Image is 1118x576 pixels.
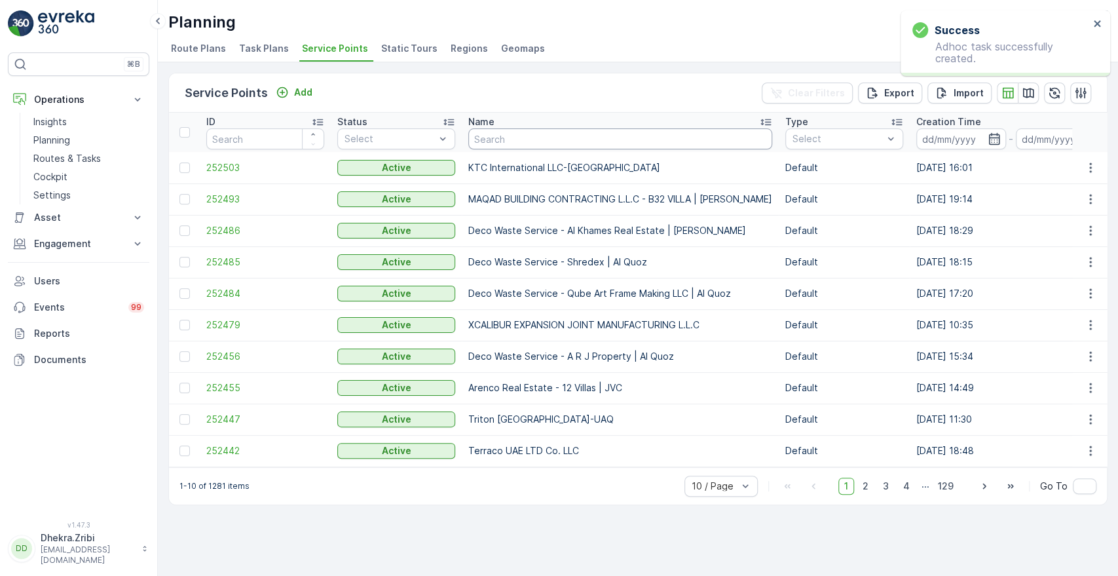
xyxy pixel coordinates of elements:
[34,211,123,224] p: Asset
[34,93,123,106] p: Operations
[28,168,149,186] a: Cockpit
[337,254,455,270] button: Active
[337,380,455,396] button: Active
[8,320,149,347] a: Reports
[910,341,1111,372] td: [DATE] 15:34
[179,225,190,236] div: Toggle Row Selected
[382,224,411,237] p: Active
[910,183,1111,215] td: [DATE] 19:14
[1016,128,1106,149] input: dd/mm/yyyy
[779,372,910,404] td: Default
[41,531,135,545] p: Dhekra.Zribi
[179,383,190,393] div: Toggle Row Selected
[8,231,149,257] button: Engagement
[910,309,1111,341] td: [DATE] 10:35
[337,317,455,333] button: Active
[337,443,455,459] button: Active
[179,414,190,425] div: Toggle Row Selected
[910,152,1111,183] td: [DATE] 16:01
[779,183,910,215] td: Default
[127,59,140,69] p: ⌘B
[179,163,190,173] div: Toggle Row Selected
[462,152,779,183] td: KTC International LLC-[GEOGRAPHIC_DATA]
[38,10,94,37] img: logo_light-DOdMpM7g.png
[8,204,149,231] button: Asset
[910,404,1111,435] td: [DATE] 11:30
[206,128,324,149] input: Search
[382,350,411,363] p: Active
[8,347,149,373] a: Documents
[468,128,772,149] input: Search
[382,318,411,332] p: Active
[8,531,149,566] button: DDDhekra.Zribi[EMAIL_ADDRESS][DOMAIN_NAME]
[785,115,808,128] p: Type
[884,86,914,100] p: Export
[206,256,324,269] span: 252485
[462,215,779,246] td: Deco Waste Service - Al Khames Real Estate | [PERSON_NAME]
[34,353,144,366] p: Documents
[462,278,779,309] td: Deco Waste Service - Qube Art Frame Making LLC | Al Quoz
[239,42,289,55] span: Task Plans
[779,215,910,246] td: Default
[462,372,779,404] td: Arenco Real Estate - 12 Villas | JVC
[337,223,455,239] button: Active
[382,161,411,174] p: Active
[382,381,411,394] p: Active
[382,193,411,206] p: Active
[28,149,149,168] a: Routes & Tasks
[8,268,149,294] a: Users
[168,12,236,33] p: Planning
[935,22,980,38] h3: Success
[206,193,324,206] a: 252493
[206,413,324,426] a: 252447
[206,287,324,300] a: 252484
[468,115,494,128] p: Name
[41,545,135,566] p: [EMAIL_ADDRESS][DOMAIN_NAME]
[858,83,922,104] button: Export
[910,246,1111,278] td: [DATE] 18:15
[779,435,910,467] td: Default
[932,478,960,495] span: 129
[954,86,984,100] p: Import
[206,381,324,394] a: 252455
[185,84,268,102] p: Service Points
[1009,131,1013,147] p: -
[779,152,910,183] td: Default
[916,115,981,128] p: Creation Time
[337,191,455,207] button: Active
[33,189,71,202] p: Settings
[179,194,190,204] div: Toggle Row Selected
[302,42,368,55] span: Service Points
[179,320,190,330] div: Toggle Row Selected
[910,372,1111,404] td: [DATE] 14:49
[206,224,324,237] a: 252486
[179,351,190,362] div: Toggle Row Selected
[206,161,324,174] span: 252503
[792,132,883,145] p: Select
[28,113,149,131] a: Insights
[28,131,149,149] a: Planning
[337,115,367,128] p: Status
[171,42,226,55] span: Route Plans
[8,86,149,113] button: Operations
[179,481,250,491] p: 1-10 of 1281 items
[382,444,411,457] p: Active
[34,237,123,250] p: Engagement
[877,478,895,495] span: 3
[28,186,149,204] a: Settings
[382,413,411,426] p: Active
[345,132,435,145] p: Select
[381,42,438,55] span: Static Tours
[922,478,929,495] p: ...
[206,318,324,332] span: 252479
[916,128,1006,149] input: dd/mm/yyyy
[33,134,70,147] p: Planning
[779,404,910,435] td: Default
[179,288,190,299] div: Toggle Row Selected
[910,215,1111,246] td: [DATE] 18:29
[857,478,874,495] span: 2
[779,246,910,278] td: Default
